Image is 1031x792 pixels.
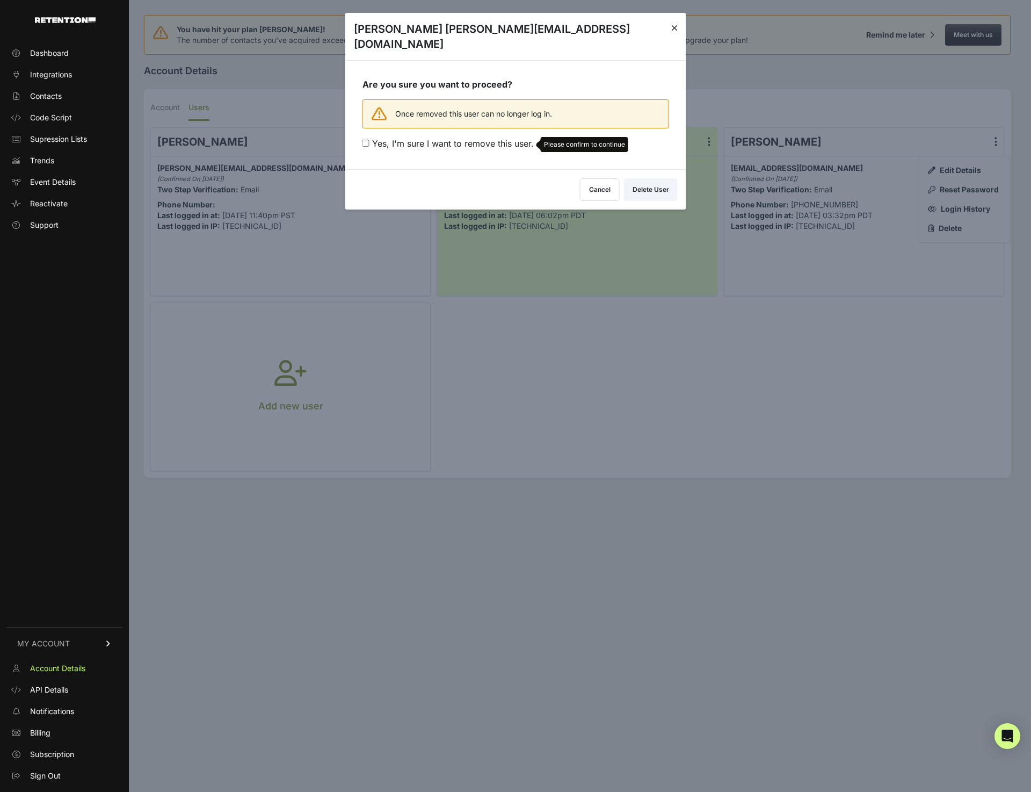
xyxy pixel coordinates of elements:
[6,627,122,660] a: MY ACCOUNT
[6,217,122,234] a: Support
[30,220,59,231] span: Support
[6,109,122,126] a: Code Script
[30,663,85,674] span: Account Details
[30,91,62,102] span: Contacts
[354,21,671,52] h3: [PERSON_NAME] [PERSON_NAME][EMAIL_ADDRESS][DOMAIN_NAME]
[372,138,534,149] span: Yes, I'm sure I want to remove this user.
[30,69,72,80] span: Integrations
[30,48,69,59] span: Dashboard
[6,660,122,677] a: Account Details
[6,724,122,741] a: Billing
[6,66,122,83] a: Integrations
[6,45,122,62] a: Dashboard
[17,638,70,649] span: MY ACCOUNT
[994,723,1020,749] div: Open Intercom Messenger
[6,88,122,105] a: Contacts
[6,681,122,699] a: API Details
[30,112,72,123] span: Code Script
[6,195,122,212] a: Reactivate
[541,137,628,152] div: Please confirm to continue
[30,177,76,188] span: Event Details
[30,685,68,695] span: API Details
[580,178,620,201] button: Cancel
[30,155,54,166] span: Trends
[6,152,122,169] a: Trends
[6,703,122,720] a: Notifications
[6,174,122,191] a: Event Details
[30,134,87,145] span: Supression Lists
[35,17,96,23] img: Retention.com
[30,728,50,738] span: Billing
[30,706,74,717] span: Notifications
[6,767,122,784] a: Sign Out
[30,749,74,760] span: Subscription
[6,131,122,148] a: Supression Lists
[362,79,512,90] strong: Are you sure you want to proceed?
[6,746,122,763] a: Subscription
[395,109,552,119] span: Once removed this user can no longer log in.
[30,771,61,781] span: Sign Out
[30,198,68,209] span: Reactivate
